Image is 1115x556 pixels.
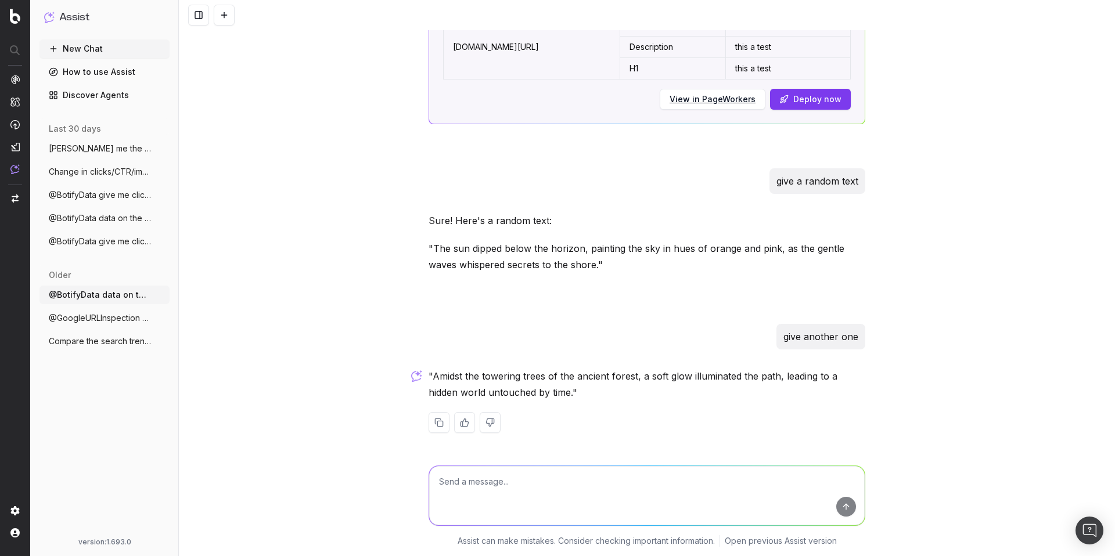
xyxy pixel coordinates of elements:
[10,142,20,151] img: Studio
[1076,517,1103,544] div: Ouvrir le Messenger Intercom
[44,12,55,23] img: Assist
[12,194,19,203] img: Switch project
[10,506,20,515] img: Setting
[660,89,765,110] button: View in PageWorkers
[39,309,170,327] button: @GoogleURLInspection [URL]
[39,39,170,58] button: New Chat
[49,212,151,224] span: @BotifyData data on the clicks and impre
[444,15,620,80] td: [DOMAIN_NAME][URL]
[10,9,20,24] img: Botify logo
[59,9,89,26] h1: Assist
[620,58,726,80] td: H1
[10,528,20,537] img: My account
[39,286,170,304] button: @BotifyData data on the clicks and impre
[670,93,756,105] a: View in PageWorkers
[49,189,151,201] span: @BotifyData give me click by url last se
[39,86,170,104] a: Discover Agents
[44,537,165,547] div: version: 1.693.0
[39,163,170,181] button: Change in clicks/CTR/impressions over la
[39,186,170,204] button: @BotifyData give me click by url last se
[10,120,20,129] img: Activation
[776,173,858,189] p: give a random text
[49,123,101,135] span: last 30 days
[49,143,151,154] span: [PERSON_NAME] me the clicks for tghe last 3 days
[49,335,151,347] span: Compare the search trends for 'artifici
[49,166,151,178] span: Change in clicks/CTR/impressions over la
[49,269,71,281] span: older
[10,75,20,84] img: Analytics
[783,328,858,345] p: give another one
[49,236,151,247] span: @BotifyData give me click by day last se
[725,535,837,547] a: Open previous Assist version
[10,97,20,107] img: Intelligence
[44,9,165,26] button: Assist
[429,368,865,400] p: "Amidst the towering trees of the ancient forest, a soft glow illuminated the path, leading to a ...
[39,63,170,81] a: How to use Assist
[10,164,20,174] img: Assist
[411,370,422,382] img: Botify assist logo
[770,89,851,110] button: Deploy now
[39,139,170,158] button: [PERSON_NAME] me the clicks for tghe last 3 days
[725,58,850,80] td: this a test
[429,212,865,229] p: Sure! Here's a random text:
[620,37,726,58] td: Description
[39,232,170,251] button: @BotifyData give me click by day last se
[39,332,170,351] button: Compare the search trends for 'artifici
[39,209,170,228] button: @BotifyData data on the clicks and impre
[458,535,715,547] p: Assist can make mistakes. Consider checking important information.
[49,289,151,301] span: @BotifyData data on the clicks and impre
[429,240,865,273] p: "The sun dipped below the horizon, painting the sky in hues of orange and pink, as the gentle wav...
[49,312,151,324] span: @GoogleURLInspection [URL]
[725,37,850,58] td: this a test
